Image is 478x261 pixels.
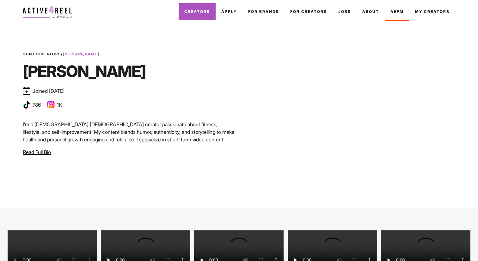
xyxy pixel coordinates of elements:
a: For Brands [242,3,285,20]
h1: [PERSON_NAME] [23,62,235,81]
li: 786 [23,101,41,109]
img: a4r-logo.svg [23,6,72,18]
a: Creators [38,52,61,56]
a: Apply [216,3,242,20]
a: My Creators [409,3,455,20]
img: Calendar icon [23,87,30,95]
p: I’m a [DEMOGRAPHIC_DATA] [DEMOGRAPHIC_DATA] creator passionate about fitness, lifestyle, and self... [23,121,235,166]
a: AEFM [385,3,409,20]
strong: [PERSON_NAME] [63,52,100,56]
a: About [357,3,385,20]
button: Read Full Bio [23,148,51,156]
li: 1K [47,101,62,109]
span: / / [23,51,100,57]
span: Read Full Bio [23,149,51,155]
a: Creators [179,3,216,20]
a: Jobs [333,3,357,20]
a: For Creators [285,3,333,20]
img: Instagram icon [47,101,55,109]
a: Home [23,52,36,56]
li: Joined [DATE] [23,87,64,95]
img: Tiktok icon [23,101,30,109]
